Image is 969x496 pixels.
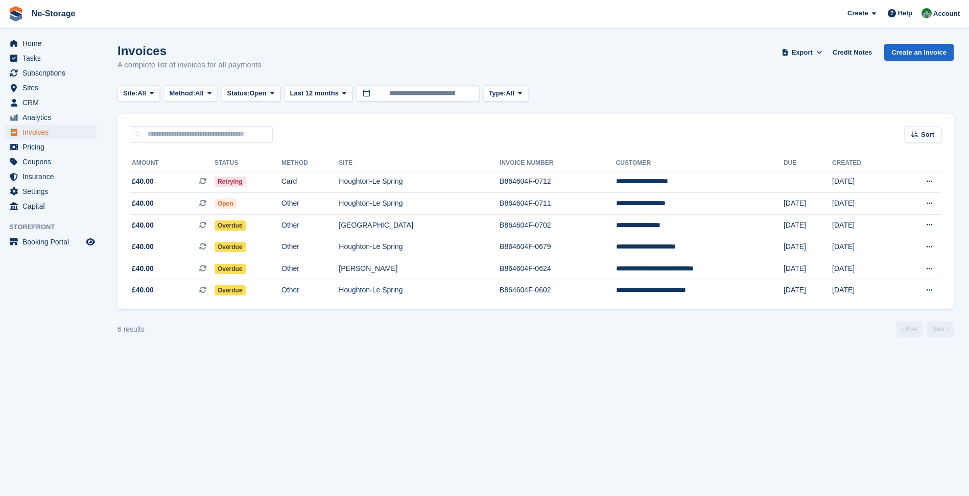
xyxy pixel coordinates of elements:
td: [DATE] [832,236,895,258]
td: Houghton-Le Spring [339,236,500,258]
td: [DATE] [784,214,832,236]
span: Method: [170,88,196,98]
span: Type: [489,88,506,98]
span: Home [22,36,84,51]
img: stora-icon-8386f47178a22dfd0bd8f6a31ec36ba5ce8667c1dd55bd0f319d3a0aa187defe.svg [8,6,23,21]
td: [DATE] [832,258,895,280]
td: [DATE] [832,280,895,301]
span: Overdue [215,220,246,231]
td: Other [281,193,339,215]
td: [DATE] [784,258,832,280]
th: Site [339,155,500,171]
span: All [195,88,204,98]
td: Other [281,236,339,258]
button: Method: All [164,85,218,102]
a: Credit Notes [829,44,876,61]
td: Card [281,171,339,193]
span: Create [847,8,868,18]
td: [DATE] [832,171,895,193]
td: Other [281,258,339,280]
span: £40.00 [132,285,154,295]
span: £40.00 [132,198,154,209]
span: CRM [22,95,84,110]
td: [DATE] [832,193,895,215]
button: Type: All [483,85,528,102]
a: Previous [896,321,923,337]
span: Booking Portal [22,235,84,249]
button: Status: Open [221,85,280,102]
td: B864604F-0602 [500,280,616,301]
span: £40.00 [132,263,154,274]
a: Next [927,321,954,337]
a: menu [5,140,97,154]
td: Houghton-Le Spring [339,171,500,193]
span: Analytics [22,110,84,125]
span: Capital [22,199,84,213]
td: B864604F-0624 [500,258,616,280]
a: menu [5,36,97,51]
span: £40.00 [132,241,154,252]
td: [DATE] [784,236,832,258]
span: Last 12 months [290,88,339,98]
span: Help [898,8,912,18]
span: All [506,88,514,98]
th: Invoice Number [500,155,616,171]
th: Customer [616,155,784,171]
th: Status [215,155,281,171]
td: Other [281,214,339,236]
a: menu [5,155,97,169]
span: Open [250,88,267,98]
button: Last 12 months [285,85,352,102]
a: menu [5,95,97,110]
img: Charlotte Nesbitt [921,8,932,18]
a: menu [5,169,97,184]
a: menu [5,125,97,139]
span: All [137,88,146,98]
span: Account [933,9,960,19]
a: menu [5,51,97,65]
span: Overdue [215,285,246,295]
td: B864604F-0712 [500,171,616,193]
td: [DATE] [832,214,895,236]
p: A complete list of invoices for all payments [117,59,262,71]
td: B864604F-0702 [500,214,616,236]
td: Houghton-Le Spring [339,193,500,215]
span: Sites [22,81,84,95]
span: Sort [921,130,934,140]
a: menu [5,184,97,199]
h1: Invoices [117,44,262,58]
button: Export [779,44,824,61]
span: Overdue [215,242,246,252]
th: Method [281,155,339,171]
a: menu [5,110,97,125]
nav: Page [894,321,956,337]
span: Coupons [22,155,84,169]
th: Due [784,155,832,171]
a: menu [5,199,97,213]
th: Amount [130,155,215,171]
span: Subscriptions [22,66,84,80]
td: Other [281,280,339,301]
span: £40.00 [132,220,154,231]
a: menu [5,81,97,95]
td: [DATE] [784,280,832,301]
span: Overdue [215,264,246,274]
span: Export [792,47,813,58]
a: Ne-Storage [28,5,79,22]
a: Preview store [84,236,97,248]
span: Tasks [22,51,84,65]
td: [GEOGRAPHIC_DATA] [339,214,500,236]
span: Settings [22,184,84,199]
span: Invoices [22,125,84,139]
span: Storefront [9,222,102,232]
td: Houghton-Le Spring [339,280,500,301]
span: Status: [227,88,249,98]
span: £40.00 [132,176,154,187]
td: B864604F-0711 [500,193,616,215]
span: Pricing [22,140,84,154]
th: Created [832,155,895,171]
span: Open [215,199,237,209]
span: Retrying [215,177,246,187]
span: Site: [123,88,137,98]
td: [PERSON_NAME] [339,258,500,280]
